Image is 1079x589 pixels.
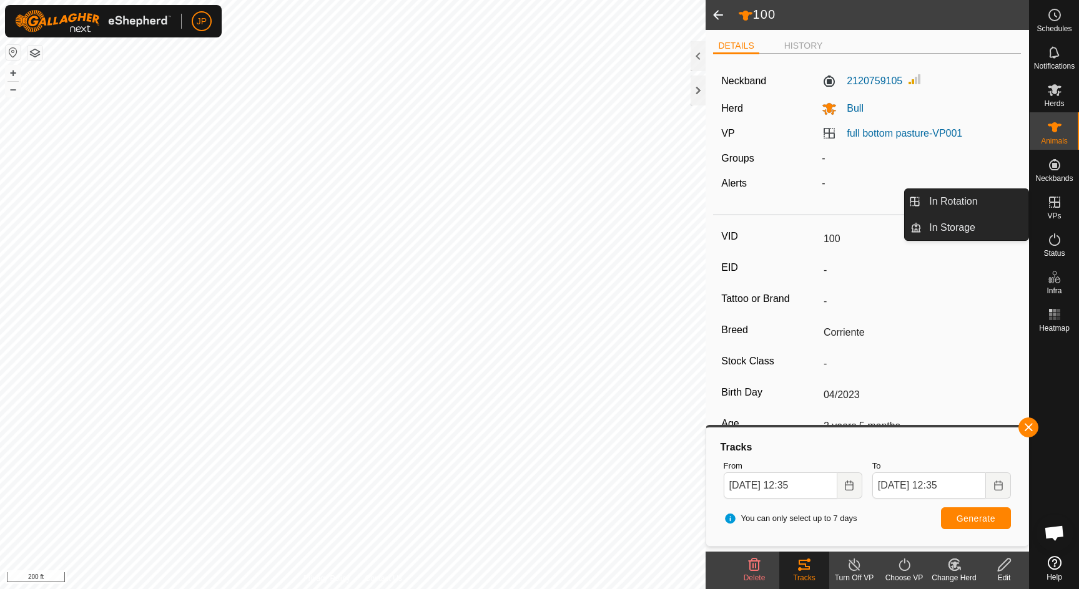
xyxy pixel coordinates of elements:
label: 2120759105 [822,74,902,89]
button: + [6,66,21,80]
a: Contact Us [365,573,402,584]
button: Choose Date [837,472,862,499]
span: Schedules [1037,25,1072,32]
li: In Storage [905,215,1028,240]
a: Help [1030,551,1079,586]
div: Turn Off VP [829,572,879,583]
a: full bottom pasture-VP001 [847,128,962,139]
span: Neckbands [1035,175,1073,182]
li: In Rotation [905,189,1028,214]
a: Open chat [1036,514,1073,552]
button: Generate [941,507,1011,529]
div: Change Herd [929,572,979,583]
label: Age [721,416,819,432]
span: Generate [957,514,995,523]
li: HISTORY [779,39,828,52]
img: Signal strength [907,72,922,87]
button: – [6,82,21,97]
span: JP [197,15,207,28]
span: You can only select up to 7 days [724,512,857,525]
label: Neckband [721,74,766,89]
label: Tattoo or Brand [721,291,819,307]
span: Delete [744,573,766,582]
span: In Storage [929,220,975,235]
span: Status [1043,250,1065,257]
span: In Rotation [929,194,977,209]
label: Herd [721,103,743,114]
button: Choose Date [986,472,1011,499]
div: Edit [979,572,1029,583]
a: Privacy Policy [303,573,350,584]
div: - [817,151,1018,166]
img: Gallagher Logo [15,10,171,32]
a: In Storage [922,215,1028,240]
a: In Rotation [922,189,1028,214]
label: EID [721,260,819,276]
label: Alerts [721,178,747,188]
div: - [817,176,1018,191]
label: VID [721,228,819,245]
span: VPs [1047,212,1061,220]
label: Groups [721,153,754,163]
div: Tracks [719,440,1016,455]
label: Birth Day [721,384,819,401]
span: Notifications [1034,62,1075,70]
span: Herds [1044,100,1064,107]
h2: 100 [738,7,1029,23]
span: Infra [1047,287,1062,294]
span: Animals [1041,137,1068,145]
label: Breed [721,322,819,338]
label: To [872,460,1011,472]
button: Reset Map [6,45,21,60]
span: Bull [837,103,864,114]
button: Map Layers [27,46,42,61]
label: Stock Class [721,353,819,369]
div: Choose VP [879,572,929,583]
label: From [724,460,862,472]
span: Help [1047,573,1062,581]
span: Heatmap [1039,324,1070,332]
div: Tracks [779,572,829,583]
li: DETAILS [713,39,759,54]
label: VP [721,128,734,139]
